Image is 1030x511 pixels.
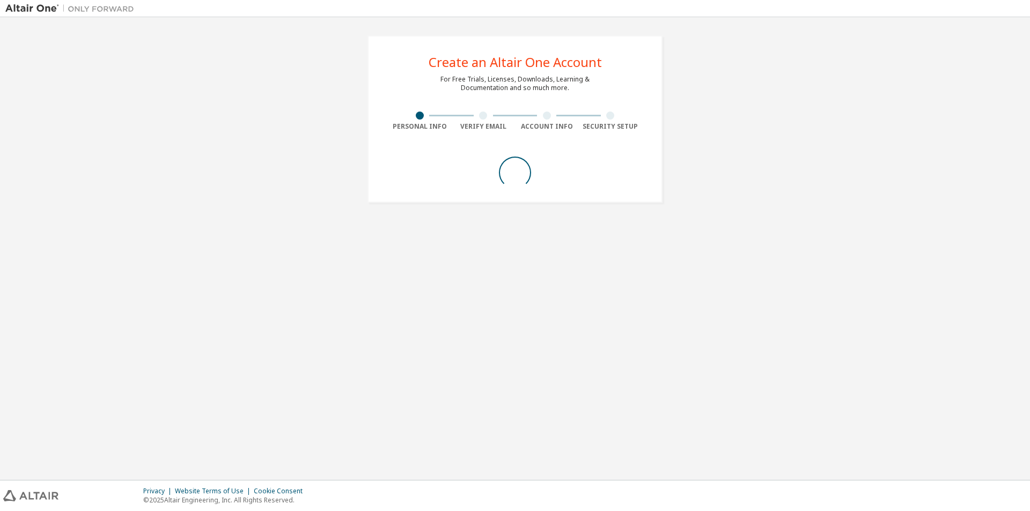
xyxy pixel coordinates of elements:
[175,487,254,495] div: Website Terms of Use
[388,122,452,131] div: Personal Info
[254,487,309,495] div: Cookie Consent
[579,122,643,131] div: Security Setup
[143,495,309,505] p: © 2025 Altair Engineering, Inc. All Rights Reserved.
[515,122,579,131] div: Account Info
[452,122,516,131] div: Verify Email
[440,75,590,92] div: For Free Trials, Licenses, Downloads, Learning & Documentation and so much more.
[3,490,58,501] img: altair_logo.svg
[143,487,175,495] div: Privacy
[429,56,602,69] div: Create an Altair One Account
[5,3,139,14] img: Altair One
